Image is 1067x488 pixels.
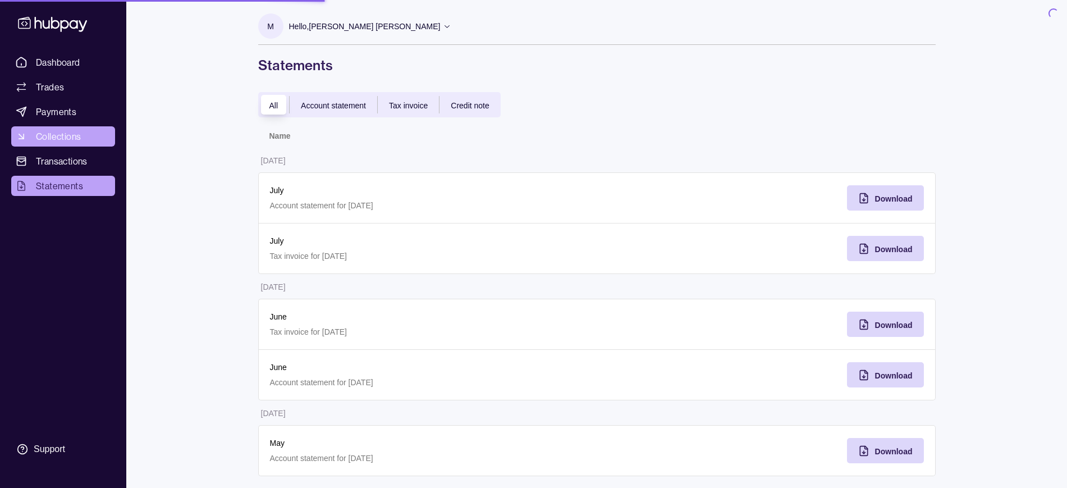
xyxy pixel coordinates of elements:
div: documentTypes [258,92,501,117]
p: [DATE] [261,409,286,418]
p: July [270,184,586,197]
span: Download [875,194,913,203]
span: Transactions [36,154,88,168]
p: June [270,311,586,323]
span: Statements [36,179,83,193]
a: Support [11,437,115,461]
span: Account statement [301,101,366,110]
button: Download [847,312,924,337]
p: Name [269,131,291,140]
a: Dashboard [11,52,115,72]
span: Trades [36,80,64,94]
p: M [267,20,274,33]
span: Payments [36,105,76,118]
span: Download [875,245,913,254]
a: Trades [11,77,115,97]
button: Download [847,362,924,387]
span: Download [875,371,913,380]
p: May [270,437,586,449]
span: All [269,101,278,110]
p: Account statement for [DATE] [270,199,586,212]
p: Hello, [PERSON_NAME] [PERSON_NAME] [289,20,441,33]
p: Account statement for [DATE] [270,376,586,389]
a: Statements [11,176,115,196]
p: Tax invoice for [DATE] [270,326,586,338]
p: June [270,361,586,373]
span: Tax invoice [389,101,428,110]
span: Download [875,321,913,330]
p: July [270,235,586,247]
button: Download [847,438,924,463]
span: Collections [36,130,81,143]
p: Account statement for [DATE] [270,452,586,464]
p: [DATE] [261,156,286,165]
button: Download [847,236,924,261]
p: [DATE] [261,282,286,291]
div: Support [34,443,65,455]
a: Collections [11,126,115,147]
a: Transactions [11,151,115,171]
a: Payments [11,102,115,122]
span: Dashboard [36,56,80,69]
p: Tax invoice for [DATE] [270,250,586,262]
span: Download [875,447,913,456]
button: Download [847,185,924,211]
h1: Statements [258,56,936,74]
span: Credit note [451,101,489,110]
